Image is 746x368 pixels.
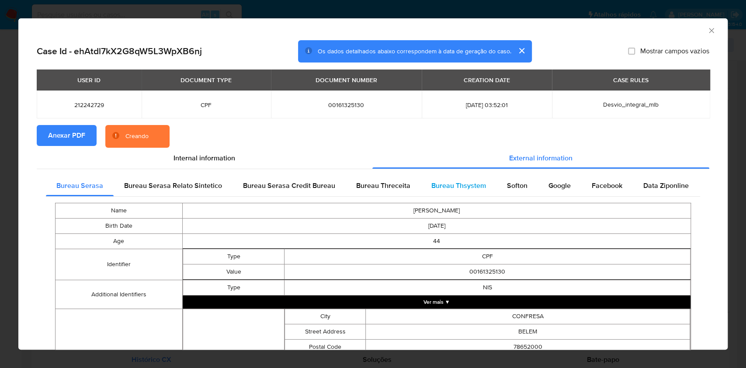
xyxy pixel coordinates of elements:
div: Creando [125,132,149,141]
td: Street Address [285,324,366,340]
span: Os dados detalhados abaixo correspondem à data de geração do caso. [318,47,511,56]
button: Fechar a janela [707,26,715,34]
span: Bureau Thsystem [431,181,486,191]
span: 212242729 [47,101,131,109]
td: Additional Identifiers [56,280,183,309]
div: CREATION DATE [458,73,515,87]
span: 00161325130 [281,101,411,109]
div: CASE RULES [608,73,654,87]
td: Identifier [56,249,183,280]
span: [DATE] 03:52:01 [432,101,541,109]
div: closure-recommendation-modal [18,18,728,350]
span: Data Ziponline [643,181,689,191]
span: Google [548,181,571,191]
td: CONFRESA [366,309,690,324]
div: USER ID [72,73,106,87]
td: Name [56,203,183,219]
td: BELEM [366,324,690,340]
td: Birth Date [56,219,183,234]
td: 78652000 [366,340,690,355]
h2: Case Id - ehAtdl7kX2G8qW5L3WpXB6nj [37,45,202,57]
td: 00161325130 [285,264,690,280]
td: Type [183,280,284,295]
td: CPF [285,249,690,264]
td: 44 [182,234,690,249]
div: DOCUMENT TYPE [175,73,237,87]
span: Mostrar campos vazios [640,47,709,56]
td: NIS [285,280,690,295]
span: External information [509,153,573,163]
button: Anexar PDF [37,125,97,146]
input: Mostrar campos vazios [628,48,635,55]
span: Bureau Threceita [356,181,410,191]
div: DOCUMENT NUMBER [310,73,382,87]
span: CPF [152,101,260,109]
span: Softon [507,181,527,191]
span: Bureau Serasa [56,181,103,191]
td: Type [183,249,284,264]
span: Internal information [173,153,235,163]
td: Value [183,264,284,280]
td: Postal Code [285,340,366,355]
span: Bureau Serasa Relato Sintetico [124,181,222,191]
td: City [285,309,366,324]
button: cerrar [511,40,532,61]
td: Age [56,234,183,249]
span: Anexar PDF [48,126,85,145]
div: Detailed external info [46,175,700,196]
span: Desvio_integral_mlb [603,100,659,109]
div: Detailed info [37,148,709,169]
td: [DATE] [182,219,690,234]
span: Facebook [592,181,622,191]
span: Bureau Serasa Credit Bureau [243,181,335,191]
button: Expand array [183,295,690,309]
td: [PERSON_NAME] [182,203,690,219]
